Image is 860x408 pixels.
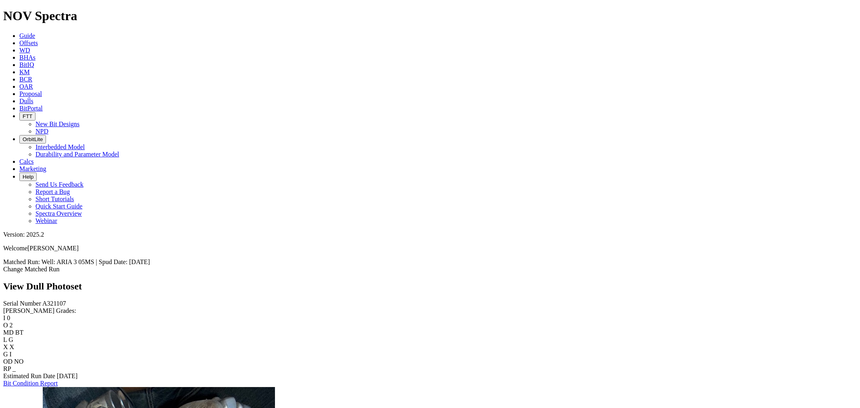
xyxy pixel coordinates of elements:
a: Report a Bug [35,188,70,195]
a: BitPortal [19,105,43,112]
a: BCR [19,76,32,83]
a: Calcs [19,158,34,165]
a: Quick Start Guide [35,203,82,210]
label: O [3,322,8,329]
span: Help [23,174,33,180]
label: OD [3,358,12,365]
a: Marketing [19,165,46,172]
span: NO [14,358,23,365]
p: Welcome [3,245,857,252]
span: X [10,343,15,350]
a: Webinar [35,217,57,224]
label: Estimated Run Date [3,373,55,379]
label: RP [3,365,11,372]
label: I [3,314,5,321]
a: Guide [19,32,35,39]
a: Bit Condition Report [3,380,58,387]
a: Interbedded Model [35,144,85,150]
span: FTT [23,113,32,119]
span: A321107 [42,300,66,307]
a: BitIQ [19,61,34,68]
a: Offsets [19,40,38,46]
div: [PERSON_NAME] Grades: [3,307,857,314]
div: Version: 2025.2 [3,231,857,238]
span: Matched Run: [3,258,40,265]
a: Durability and Parameter Model [35,151,119,158]
label: MD [3,329,14,336]
button: OrbitLite [19,135,46,144]
a: Short Tutorials [35,196,74,202]
a: Send Us Feedback [35,181,83,188]
span: I [10,351,12,358]
label: L [3,336,7,343]
a: NPD [35,128,48,135]
span: [DATE] [57,373,78,379]
a: Spectra Overview [35,210,82,217]
a: Dulls [19,98,33,104]
a: WD [19,47,30,54]
span: G [8,336,13,343]
span: [PERSON_NAME] [27,245,79,252]
span: 0 [7,314,10,321]
span: _ [12,365,16,372]
h2: View Dull Photoset [3,281,857,292]
h1: NOV Spectra [3,8,857,23]
span: OrbitLite [23,136,43,142]
a: OAR [19,83,33,90]
a: BHAs [19,54,35,61]
a: Change Matched Run [3,266,60,273]
span: 2 [10,322,13,329]
span: BT [15,329,23,336]
label: G [3,351,8,358]
a: KM [19,69,30,75]
span: Well: ARIA 3 05MS | Spud Date: [DATE] [42,258,150,265]
label: Serial Number [3,300,41,307]
button: Help [19,173,37,181]
a: New Bit Designs [35,121,79,127]
label: X [3,343,8,350]
a: Proposal [19,90,42,97]
button: FTT [19,112,35,121]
